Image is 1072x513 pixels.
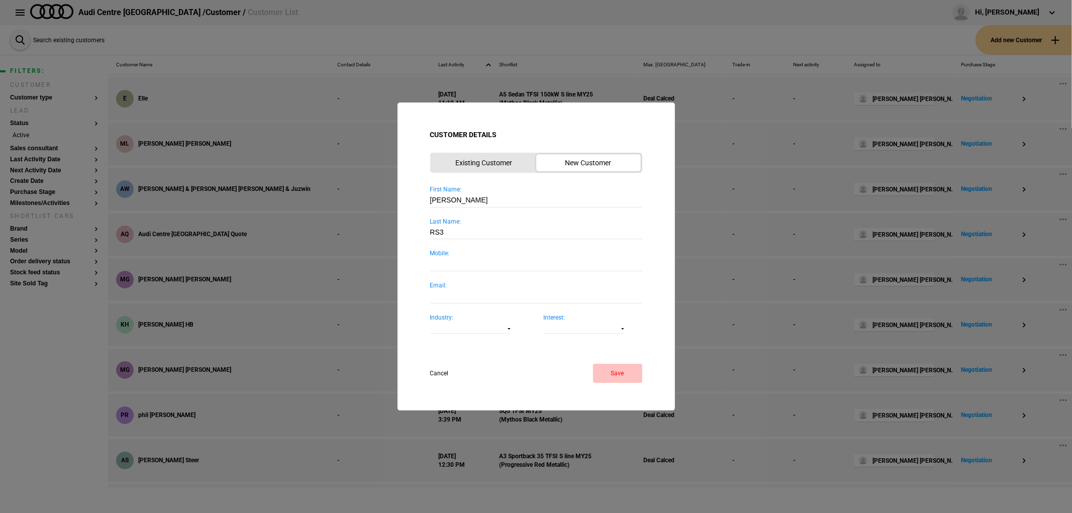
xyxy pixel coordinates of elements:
button: Cancel [430,364,467,383]
input: Last Name: [430,226,642,239]
div: Industry: [430,314,529,322]
button: Industry: [430,322,511,334]
input: First Name: [430,193,642,207]
button: New Customer [536,154,641,171]
div: Last Name: [430,218,642,226]
input: Email: [430,290,642,303]
button: Existing Customer [432,154,536,171]
div: First Name: [430,185,642,194]
div: Interest: [544,314,642,322]
div: Mobile: [430,249,642,258]
button: Save [593,364,642,383]
button: Interest: [544,322,624,334]
div: Customer Details [430,130,642,140]
div: Email: [430,281,642,290]
input: Mobile: [430,258,642,271]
